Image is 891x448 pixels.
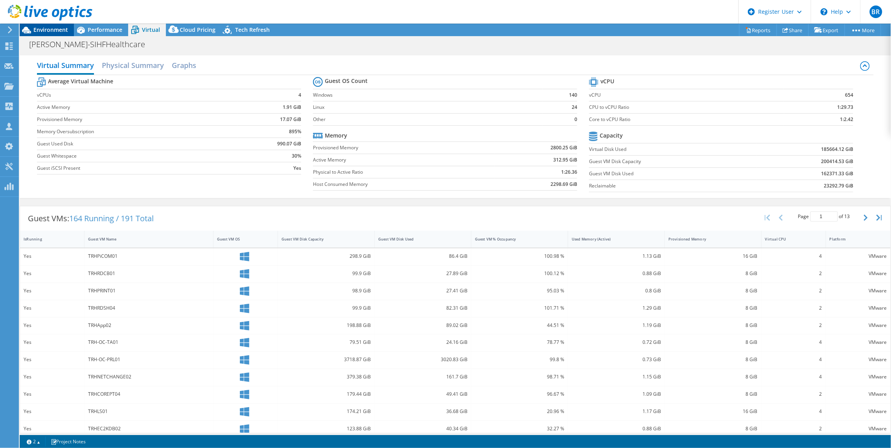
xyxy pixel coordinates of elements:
div: 2 [765,390,822,398]
div: VMware [830,373,887,381]
a: More [845,24,881,36]
b: 24 [572,103,577,111]
div: Yes [24,269,81,278]
b: 895% [289,128,301,136]
div: 8 GiB [668,286,758,295]
b: 0 [574,116,577,123]
label: Guest iSCSI Present [37,164,238,172]
label: Core to vCPU Ratio [589,116,784,123]
div: Yes [24,304,81,312]
b: 1.91 GiB [283,103,301,111]
div: IsRunning [24,237,71,242]
div: 20.96 % [475,407,564,416]
span: 164 Running / 191 Total [69,213,154,224]
div: VMware [830,252,887,261]
b: 1:2.42 [840,116,853,123]
a: 2 [21,437,46,446]
div: 89.02 GiB [378,321,468,330]
div: 161.7 GiB [378,373,468,381]
div: TRHLS01 [88,407,210,416]
h2: Virtual Summary [37,57,94,75]
label: Host Consumed Memory [313,180,494,188]
div: 27.41 GiB [378,286,468,295]
span: Performance [88,26,122,33]
label: vCPU [589,91,784,99]
div: 198.88 GiB [282,321,371,330]
span: Environment [33,26,68,33]
div: Guest VM % Occupancy [475,237,555,242]
div: VMware [830,424,887,433]
div: 4 [765,338,822,347]
div: Virtual CPU [765,237,813,242]
b: Guest OS Count [325,77,368,85]
div: Guest VM Disk Capacity [282,237,361,242]
div: TRH-OC-PRL01 [88,355,210,364]
b: vCPU [600,77,614,85]
div: 8 GiB [668,424,758,433]
span: BR [870,6,882,18]
div: Guest VM OS [217,237,265,242]
div: TRHPRINT01 [88,286,210,295]
div: 2 [765,424,822,433]
div: 78.77 % [475,338,564,347]
label: Guest Used Disk [37,140,238,148]
b: 162371.33 GiB [821,170,853,178]
div: 1.13 GiB [572,252,661,261]
b: 30% [292,152,301,160]
div: 8 GiB [668,304,758,312]
div: 1.29 GiB [572,304,661,312]
label: Windows [313,91,543,99]
div: 98.9 GiB [282,286,371,295]
span: 13 [845,213,850,220]
a: Project Notes [45,437,91,446]
div: Used Memory (Active) [572,237,652,242]
div: TRHPiCOM01 [88,252,210,261]
div: Yes [24,321,81,330]
label: Reclaimable [589,182,757,190]
label: Provisioned Memory [37,116,238,123]
label: Virtual Disk Used [589,145,757,153]
div: VMware [830,321,887,330]
div: 2 [765,269,822,278]
b: 2800.25 GiB [550,144,577,152]
div: 16 GiB [668,407,758,416]
div: 298.9 GiB [282,252,371,261]
div: TRHRDCB01 [88,269,210,278]
h2: Physical Summary [102,57,164,73]
b: 1:29.73 [837,103,853,111]
div: 86.4 GiB [378,252,468,261]
div: 8 GiB [668,321,758,330]
div: 99.9 GiB [282,304,371,312]
div: 0.73 GiB [572,355,661,364]
div: 8 GiB [668,355,758,364]
div: 101.71 % [475,304,564,312]
div: TRHApp02 [88,321,210,330]
span: Tech Refresh [235,26,270,33]
div: 99.9 GiB [282,269,371,278]
div: 100.12 % [475,269,564,278]
div: 8 GiB [668,269,758,278]
div: 0.88 GiB [572,424,661,433]
div: 179.44 GiB [282,390,371,398]
label: Guest Whitespace [37,152,238,160]
div: 24.16 GiB [378,338,468,347]
div: 1.19 GiB [572,321,661,330]
div: 99.8 % [475,355,564,364]
div: Yes [24,390,81,398]
b: Memory [325,132,347,140]
div: Guest VM Disk Used [378,237,458,242]
label: Physical to Active Ratio [313,168,494,176]
div: VMware [830,407,887,416]
div: Yes [24,286,81,295]
div: VMware [830,269,887,278]
div: 2 [765,304,822,312]
div: 4 [765,407,822,416]
div: 3020.83 GiB [378,355,468,364]
div: Guest VMs: [20,206,162,231]
div: VMware [830,304,887,312]
a: Export [808,24,845,36]
label: Linux [313,103,543,111]
div: 2 [765,286,822,295]
div: 96.67 % [475,390,564,398]
div: 8 GiB [668,373,758,381]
